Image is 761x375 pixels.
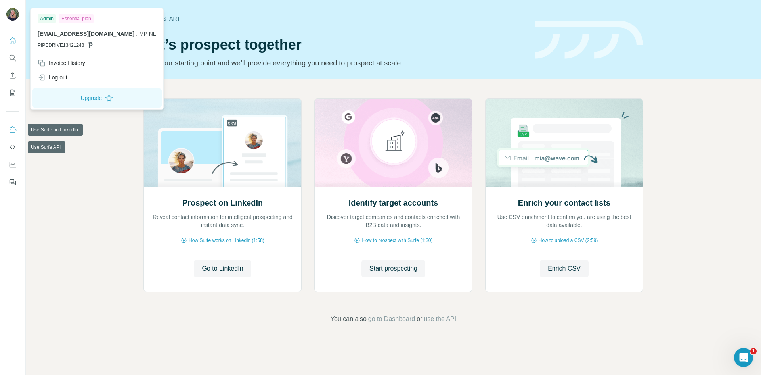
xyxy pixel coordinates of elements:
[182,197,263,208] h2: Prospect on LinkedIn
[143,58,526,69] p: Pick your starting point and we’ll provide everything you need to prospect at scale.
[493,213,635,229] p: Use CSV enrichment to confirm you are using the best data available.
[6,175,19,189] button: Feedback
[38,73,67,81] div: Log out
[424,314,456,324] button: use the API
[518,197,610,208] h2: Enrich your contact lists
[331,314,367,324] span: You can also
[535,21,643,59] img: banner
[38,31,134,37] span: [EMAIL_ADDRESS][DOMAIN_NAME]
[6,158,19,172] button: Dashboard
[38,14,56,23] div: Admin
[362,237,432,244] span: How to prospect with Surfe (1:30)
[152,213,293,229] p: Reveal contact information for intelligent prospecting and instant data sync.
[368,314,415,324] button: go to Dashboard
[548,264,581,273] span: Enrich CSV
[314,99,472,187] img: Identify target accounts
[143,99,302,187] img: Prospect on LinkedIn
[202,264,243,273] span: Go to LinkedIn
[6,140,19,154] button: Use Surfe API
[6,86,19,100] button: My lists
[417,314,422,324] span: or
[6,51,19,65] button: Search
[540,260,589,277] button: Enrich CSV
[143,37,526,53] h1: Let’s prospect together
[189,237,264,244] span: How Surfe works on LinkedIn (1:58)
[734,348,753,367] iframe: Intercom live chat
[38,42,84,49] span: PIPEDRIVE13421248
[361,260,425,277] button: Start prospecting
[750,348,757,354] span: 1
[59,14,94,23] div: Essential plan
[349,197,438,208] h2: Identify target accounts
[38,59,85,67] div: Invoice History
[32,88,162,108] button: Upgrade
[6,8,19,21] img: Avatar
[485,99,643,187] img: Enrich your contact lists
[6,68,19,83] button: Enrich CSV
[6,123,19,137] button: Use Surfe on LinkedIn
[323,213,464,229] p: Discover target companies and contacts enriched with B2B data and insights.
[143,15,526,23] div: Quick start
[369,264,417,273] span: Start prospecting
[139,31,156,37] span: MP NL
[539,237,598,244] span: How to upload a CSV (2:59)
[136,31,138,37] span: .
[194,260,251,277] button: Go to LinkedIn
[6,33,19,48] button: Quick start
